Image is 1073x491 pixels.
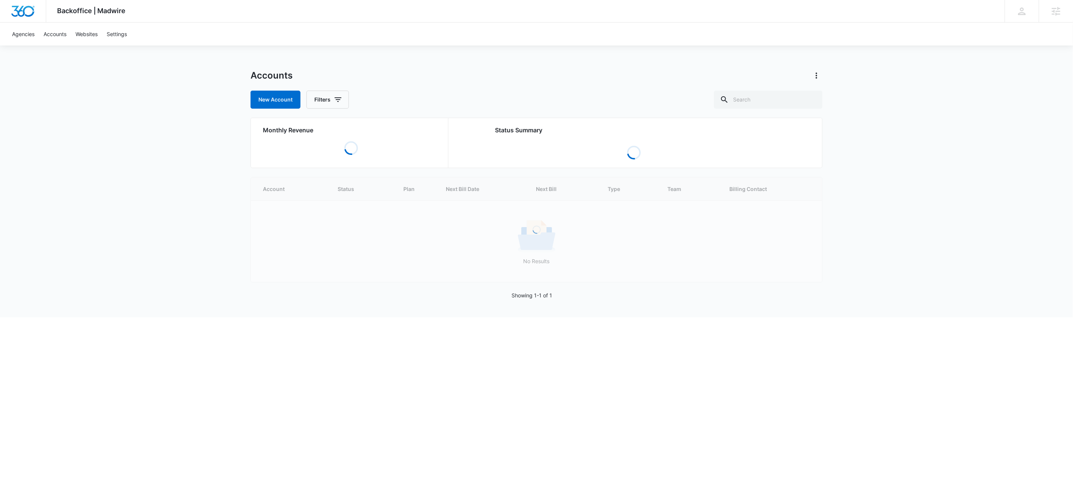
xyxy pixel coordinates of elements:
a: Settings [102,23,131,45]
button: Filters [306,91,349,109]
a: New Account [251,91,300,109]
a: Accounts [39,23,71,45]
h2: Monthly Revenue [263,126,439,135]
button: Actions [810,70,822,82]
a: Websites [71,23,102,45]
input: Search [714,91,822,109]
h1: Accounts [251,70,293,81]
h2: Status Summary [495,126,773,135]
p: Showing 1-1 of 1 [512,291,552,299]
span: Backoffice | Madwire [57,7,126,15]
a: Agencies [8,23,39,45]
